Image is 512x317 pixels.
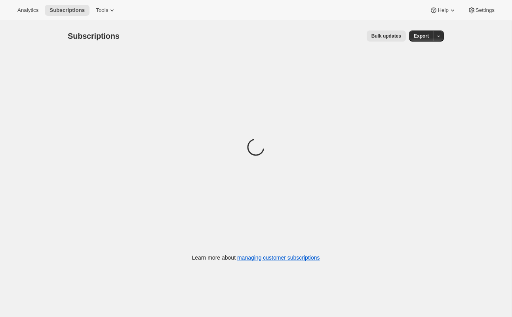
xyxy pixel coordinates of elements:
[371,33,401,39] span: Bulk updates
[463,5,499,16] button: Settings
[425,5,461,16] button: Help
[414,33,429,39] span: Export
[49,7,85,13] span: Subscriptions
[438,7,448,13] span: Help
[45,5,89,16] button: Subscriptions
[17,7,38,13] span: Analytics
[91,5,121,16] button: Tools
[13,5,43,16] button: Analytics
[409,30,434,42] button: Export
[367,30,406,42] button: Bulk updates
[237,254,320,261] a: managing customer subscriptions
[68,32,120,40] span: Subscriptions
[476,7,495,13] span: Settings
[96,7,108,13] span: Tools
[192,254,320,262] p: Learn more about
